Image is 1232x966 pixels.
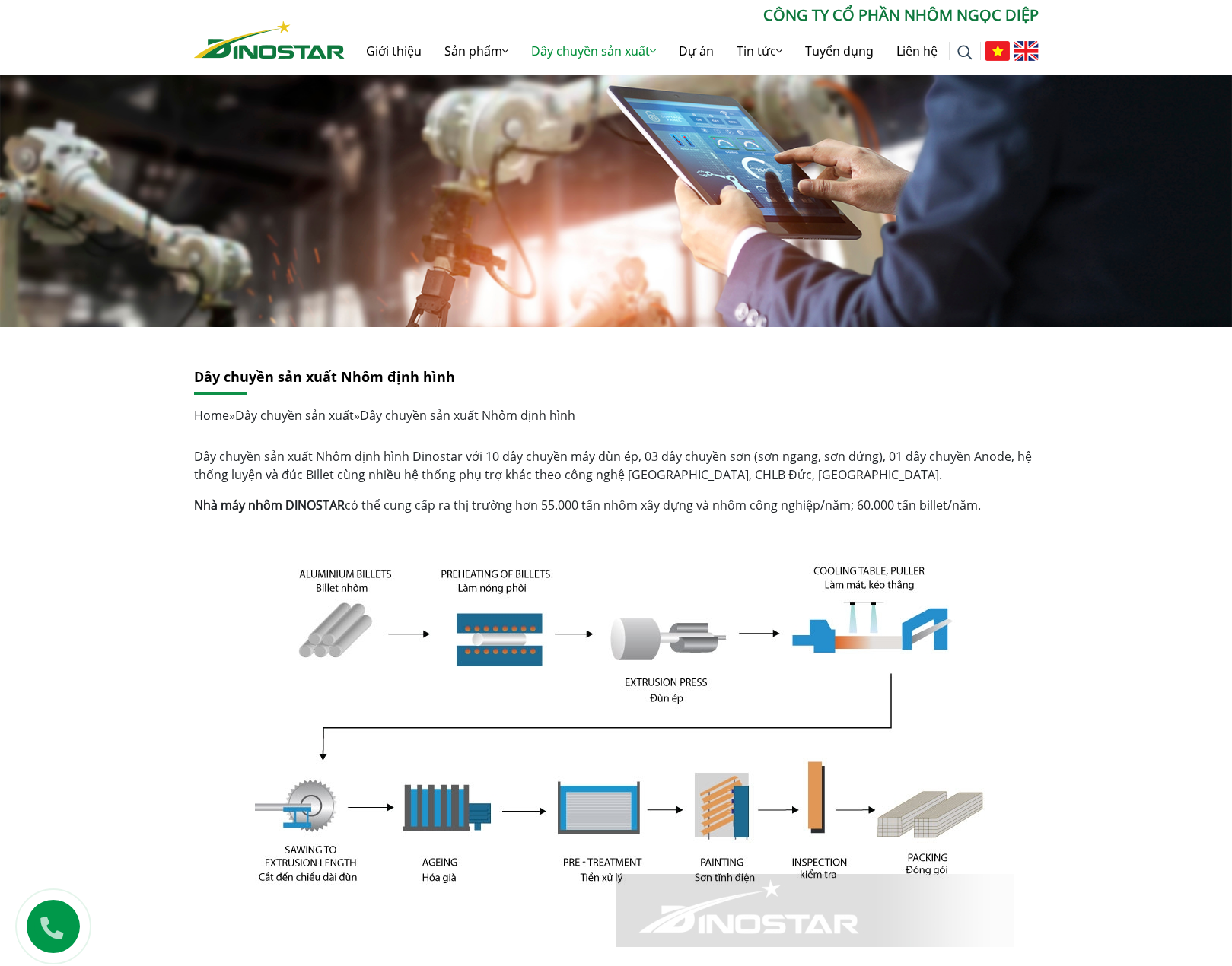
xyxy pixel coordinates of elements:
span: » » [194,407,575,424]
p: CÔNG TY CỔ PHẦN NHÔM NGỌC DIỆP [345,4,1039,27]
a: Giới thiệu [355,27,433,75]
p: có thể cung cấp ra thị trường hơn 55.000 tấn nhôm xây dựng và nhôm công nghiệp/năm; 60.000 tấn bi... [194,496,1039,514]
img: Nhôm Dinostar [194,21,345,59]
a: Tin tức [725,27,794,75]
a: Dây chuyền sản xuất [235,407,354,424]
img: Dây chuyền sản xuất Nhôm định hình Nhôm Dinostar [218,526,1014,947]
a: Liên hệ [885,27,949,75]
img: search [957,45,973,60]
span: Dây chuyền sản xuất Nhôm định hình [360,407,575,424]
p: Dây chuyền sản xuất Nhôm định hình Dinostar với 10 dây chuyền máy đùn ép, 03 dây chuyền sơn (sơn ... [194,447,1039,484]
a: Dây chuyền sản xuất [520,27,667,75]
a: Home [194,407,229,424]
a: Nhà máy nhôm DINOSTAR [194,497,345,513]
a: Dự án [667,27,725,75]
a: Tuyển dụng [794,27,885,75]
a: Dây chuyền sản xuất Nhôm định hình [194,367,455,386]
a: Sản phẩm [433,27,520,75]
img: English [1014,41,1039,61]
img: Tiếng Việt [985,41,1010,61]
